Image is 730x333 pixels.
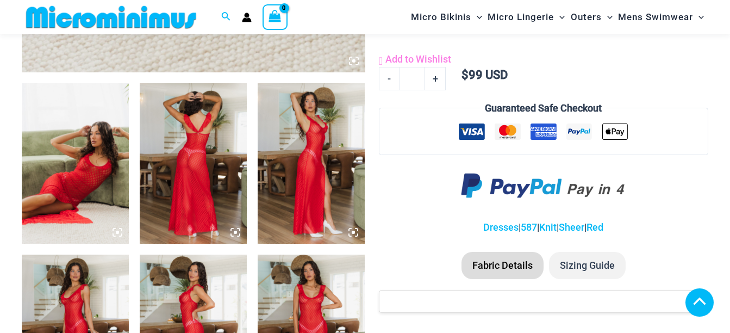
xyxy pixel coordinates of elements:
a: 587 [521,221,537,233]
span: Menu Toggle [554,3,565,31]
a: Add to Wishlist [379,51,451,67]
a: Account icon link [242,13,252,22]
img: Sometimes Red 587 Dress [22,83,129,244]
a: OutersMenu ToggleMenu Toggle [568,3,615,31]
span: Micro Lingerie [488,3,554,31]
span: Menu Toggle [602,3,613,31]
span: Mens Swimwear [618,3,693,31]
a: Mens SwimwearMenu ToggleMenu Toggle [615,3,707,31]
li: Sizing Guide [549,252,626,279]
a: Micro BikinisMenu ToggleMenu Toggle [408,3,485,31]
a: View Shopping Cart, empty [263,4,288,29]
li: Fabric Details [461,252,544,279]
span: Add to Wishlist [385,53,451,65]
legend: Guaranteed Safe Checkout [481,100,606,116]
nav: Site Navigation [407,2,708,33]
a: - [379,67,400,90]
input: Product quantity [400,67,425,90]
a: + [425,67,446,90]
span: Outers [571,3,602,31]
p: | | | | [379,219,708,236]
bdi: 99 USD [461,68,508,82]
a: Micro LingerieMenu ToggleMenu Toggle [485,3,567,31]
span: Menu Toggle [471,3,482,31]
a: Knit [539,221,557,233]
img: Sometimes Red 587 Dress [140,83,247,244]
img: Sometimes Red 587 Dress [258,83,365,244]
span: Menu Toggle [693,3,704,31]
img: MM SHOP LOGO FLAT [22,5,201,29]
a: Red [587,221,603,233]
a: Sheer [559,221,584,233]
a: Search icon link [221,10,231,24]
a: Dresses [483,221,519,233]
span: Micro Bikinis [411,3,471,31]
span: $ [461,68,469,82]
